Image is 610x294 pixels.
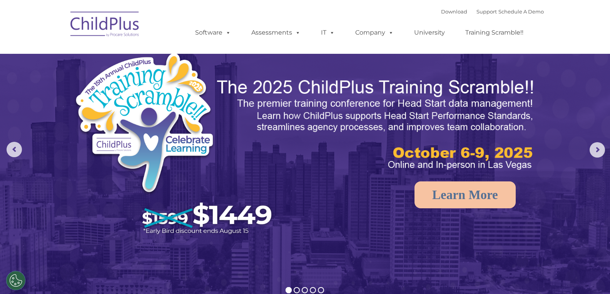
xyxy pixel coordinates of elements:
a: Schedule A Demo [498,8,544,15]
a: Download [441,8,467,15]
font: | [441,8,544,15]
span: Phone number [107,82,140,88]
a: Support [476,8,497,15]
a: Company [348,25,401,40]
a: Assessments [244,25,308,40]
a: Training Scramble!! [458,25,531,40]
img: ChildPlus by Procare Solutions [67,6,144,45]
button: Cookies Settings [6,271,25,290]
a: Learn More [414,181,516,208]
span: Last name [107,51,130,56]
a: Software [187,25,239,40]
a: University [406,25,453,40]
iframe: Chat Widget [572,257,610,294]
a: IT [313,25,343,40]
